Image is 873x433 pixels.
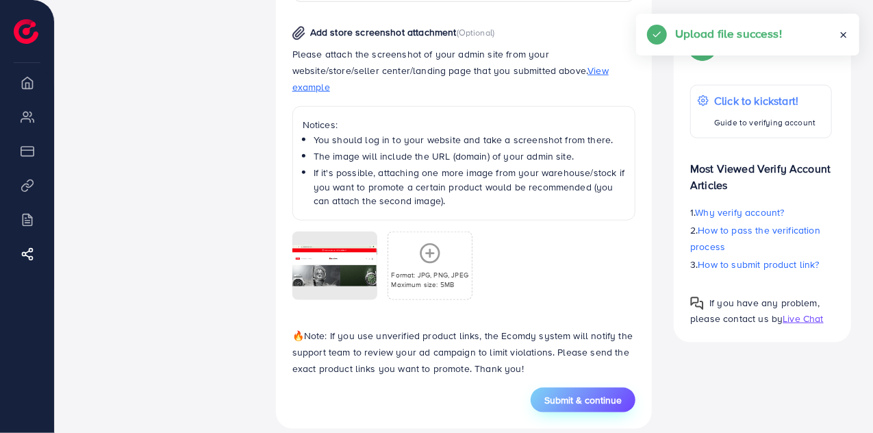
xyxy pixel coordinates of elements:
span: If you have any problem, please contact us by [690,296,820,325]
p: Please attach the screenshot of your admin site from your website/store/seller center/landing pag... [292,46,636,95]
p: Click to kickstart! [714,92,815,109]
li: You should log in to your website and take a screenshot from there. [314,133,626,147]
p: Guide to verifying account [714,114,815,131]
span: How to pass the verification process [690,223,820,253]
span: Add store screenshot attachment [310,25,457,39]
p: 3. [690,256,832,273]
li: The image will include the URL (domain) of your admin site. [314,149,626,163]
span: 🔥 [292,329,304,343]
p: 2. [690,222,832,255]
span: Why verify account? [696,206,785,219]
span: Submit & continue [544,393,622,407]
p: Format: JPG, PNG, JPEG [392,270,469,280]
img: img uploaded [292,245,377,286]
img: img [292,26,305,40]
p: Most Viewed Verify Account Articles [690,149,832,193]
li: If it's possible, attaching one more image from your warehouse/stock if you want to promote a cer... [314,166,626,208]
span: How to submit product link? [698,258,820,271]
span: (Optional) [457,26,495,38]
h5: Upload file success! [675,25,782,42]
p: Notices: [303,116,626,133]
iframe: Chat [815,371,863,423]
p: 1. [690,204,832,221]
button: Submit & continue [531,388,635,412]
span: View example [292,64,609,94]
p: Maximum size: 5MB [392,280,469,289]
span: Live Chat [783,312,823,325]
img: Popup guide [690,297,704,310]
img: logo [14,19,38,44]
p: Note: If you use unverified product links, the Ecomdy system will notify the support team to revi... [292,327,636,377]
